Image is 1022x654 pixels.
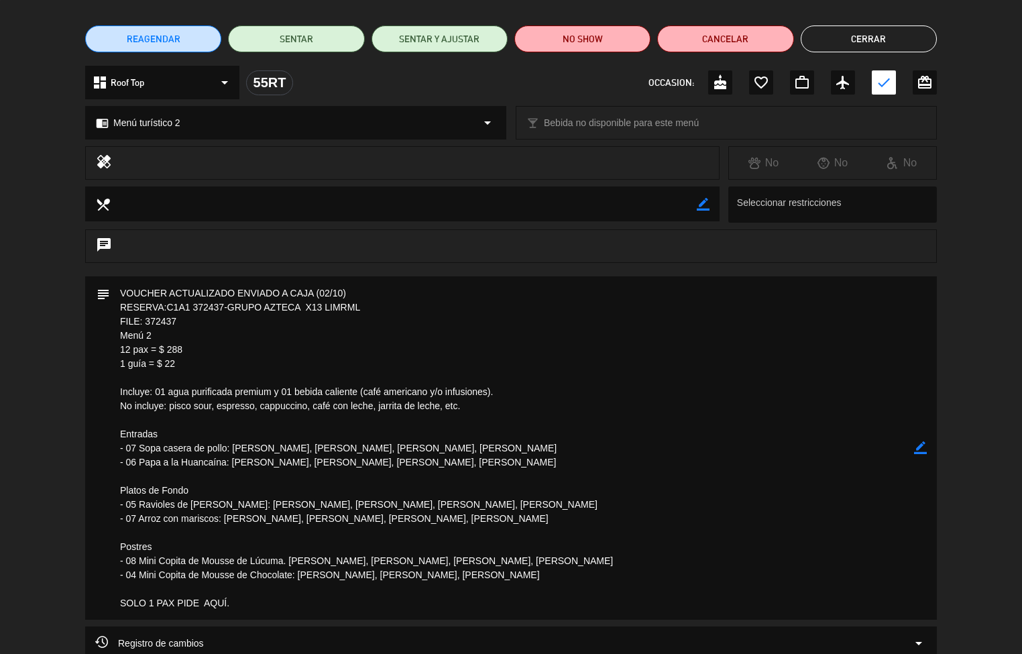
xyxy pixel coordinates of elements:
[657,25,793,52] button: Cancelar
[95,286,110,301] i: subject
[697,198,709,211] i: border_color
[85,25,221,52] button: REAGENDAR
[648,75,694,91] span: OCCASION:
[479,115,496,131] i: arrow_drop_down
[246,70,293,95] div: 55RT
[914,441,927,454] i: border_color
[111,75,144,91] span: Roof Top
[96,154,112,172] i: healing
[113,115,180,131] span: Menú turístico 2
[712,74,728,91] i: cake
[372,25,508,52] button: SENTAR Y AJUSTAR
[753,74,769,91] i: favorite_border
[867,154,936,172] div: No
[96,237,112,256] i: chat
[911,635,927,651] i: arrow_drop_down
[798,154,867,172] div: No
[876,74,892,91] i: check
[794,74,810,91] i: work_outline
[801,25,937,52] button: Cerrar
[96,117,109,129] i: chrome_reader_mode
[729,154,798,172] div: No
[835,74,851,91] i: airplanemode_active
[514,25,650,52] button: NO SHOW
[217,74,233,91] i: arrow_drop_down
[544,115,699,131] span: Bebida no disponible para este menú
[127,32,180,46] span: REAGENDAR
[228,25,364,52] button: SENTAR
[526,117,539,129] i: local_bar
[917,74,933,91] i: card_giftcard
[95,635,204,651] span: Registro de cambios
[95,197,110,211] i: local_dining
[92,74,108,91] i: dashboard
